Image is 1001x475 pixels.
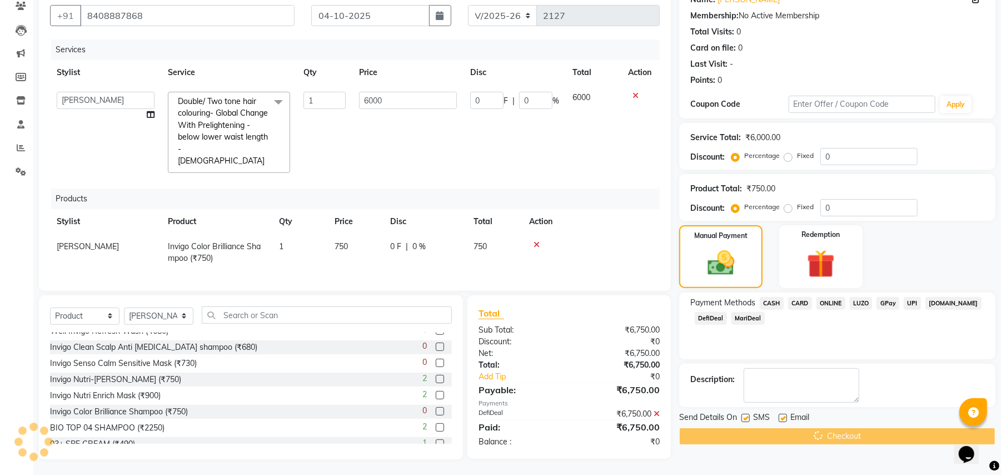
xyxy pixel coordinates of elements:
span: 0 [422,340,427,352]
div: Products [51,189,668,209]
th: Total [566,60,621,85]
div: Payments [479,399,660,408]
span: 0 % [412,241,426,253]
span: GPay [877,297,899,310]
div: Discount: [470,336,569,348]
div: 03+ SPF CREAM (₹490) [50,438,135,450]
div: 0 [718,75,722,86]
div: ₹6,750.00 [569,359,668,371]
div: ₹0 [569,436,668,448]
div: BIO TOP 04 SHAMPOO (₹2250) [50,422,165,434]
div: No Active Membership [690,10,984,22]
div: Discount: [690,202,725,214]
div: Card on file: [690,42,736,54]
div: ₹0 [569,336,668,348]
div: ₹750.00 [746,183,775,195]
span: Total [479,308,504,319]
div: Paid: [470,420,569,434]
label: Percentage [744,151,780,161]
span: F [504,95,508,107]
div: Services [51,39,668,60]
div: Invigo Nutri Enrich Mask (₹900) [50,390,161,402]
span: CARD [788,297,812,310]
label: Manual Payment [694,231,748,241]
span: 0 [422,405,427,417]
div: ₹6,750.00 [569,324,668,336]
div: Product Total: [690,183,742,195]
div: ₹6,750.00 [569,420,668,434]
div: ₹6,750.00 [569,383,668,397]
input: Enter Offer / Coupon Code [789,96,935,113]
span: 1 [279,241,283,251]
div: 0 [738,42,743,54]
th: Qty [297,60,352,85]
div: ₹0 [586,371,668,383]
th: Total [467,209,522,234]
th: Action [522,209,660,234]
div: 0 [736,26,741,38]
div: ₹6,000.00 [745,132,780,144]
div: Sub Total: [470,324,569,336]
th: Price [352,60,464,85]
span: Double/ Two tone hair colouring- Global Change With Prelightening - below lower waist length - [D... [178,96,268,166]
span: 6000 [572,92,590,102]
span: 2 [422,373,427,384]
input: Search or Scan [202,306,452,324]
img: _gift.svg [798,246,844,281]
div: Payable: [470,383,569,397]
span: Invigo Color Brilliance Shampoo (₹750) [168,241,261,263]
span: Payment Methods [690,297,755,309]
div: Balance : [470,436,569,448]
span: Send Details On [679,412,737,425]
div: Invigo Clean Scalp Anti [MEDICAL_DATA] shampoo (₹680) [50,342,257,353]
div: Last Visit: [690,58,728,70]
a: x [265,156,270,166]
th: Price [328,209,384,234]
span: DefiDeal [695,312,727,325]
span: ONLINE [816,297,845,310]
th: Product [161,209,272,234]
div: Net: [470,348,569,359]
div: Total: [470,359,569,371]
span: 0 [422,357,427,368]
span: [PERSON_NAME] [57,241,119,251]
span: Email [790,412,809,425]
span: 2 [422,421,427,433]
span: % [552,95,559,107]
div: Invigo Color Brilliance Shampoo (₹750) [50,406,188,418]
div: - [730,58,733,70]
span: 750 [335,241,348,251]
span: CASH [760,297,784,310]
th: Stylist [50,209,161,234]
div: Total Visits: [690,26,734,38]
label: Percentage [744,202,780,212]
span: 2 [422,389,427,400]
a: Add Tip [470,371,586,383]
img: _cash.svg [699,248,743,279]
div: Discount: [690,151,725,163]
th: Disc [464,60,566,85]
th: Qty [272,209,328,234]
th: Stylist [50,60,161,85]
label: Fixed [797,202,814,212]
th: Service [161,60,297,85]
div: ₹6,750.00 [569,408,668,420]
span: 0 F [390,241,401,253]
iframe: chat widget [954,431,990,464]
button: +91 [50,5,81,26]
div: Invigo Nutri-[PERSON_NAME] (₹750) [50,374,181,385]
label: Fixed [797,151,814,161]
div: Invigo Senso Calm Sensitive Mask (₹730) [50,358,197,369]
th: Action [621,60,660,85]
div: DefiDeal [470,408,569,420]
button: Apply [940,96,972,113]
span: SMS [753,412,770,425]
div: Coupon Code [690,98,788,110]
div: Membership: [690,10,739,22]
span: UPI [904,297,921,310]
div: Description: [690,374,735,385]
div: Points: [690,75,715,86]
span: | [406,241,408,253]
th: Disc [384,209,467,234]
span: MariDeal [731,312,765,325]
